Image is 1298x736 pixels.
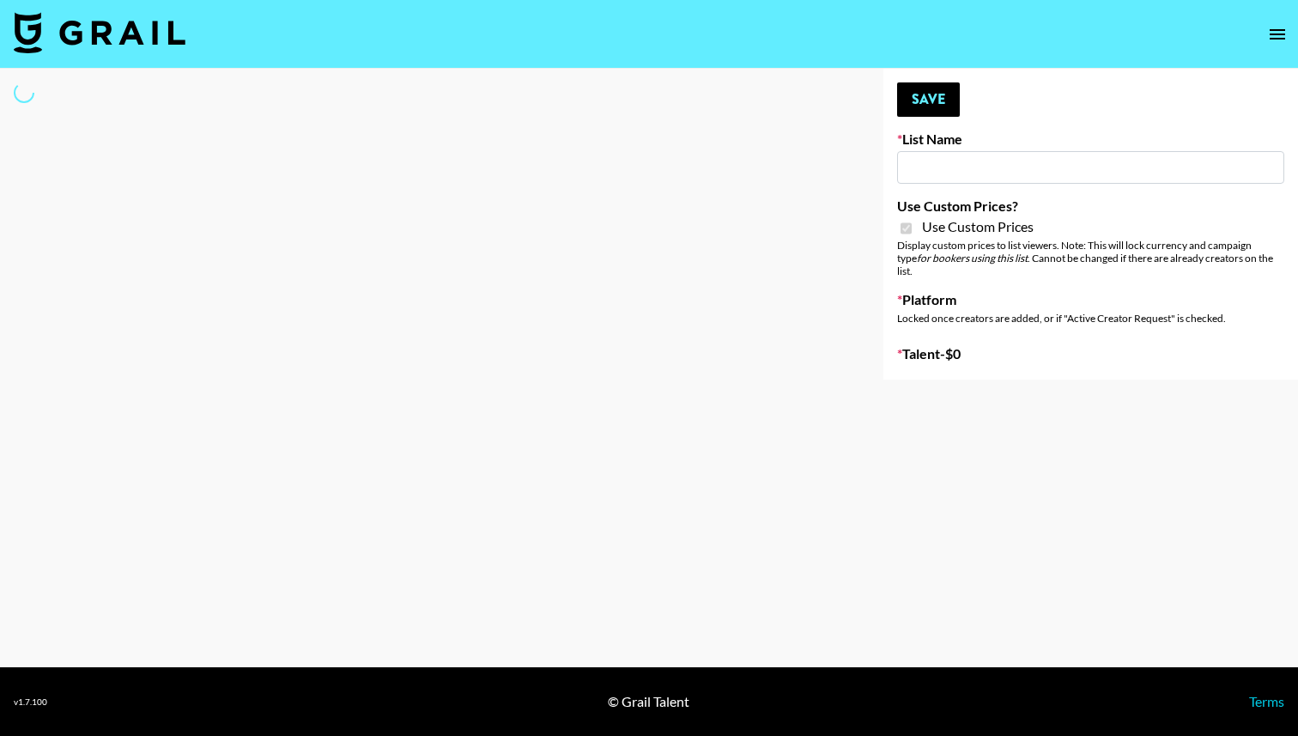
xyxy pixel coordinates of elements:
button: open drawer [1260,17,1295,52]
div: Locked once creators are added, or if "Active Creator Request" is checked. [897,312,1284,325]
em: for bookers using this list [917,252,1028,265]
img: Grail Talent [14,12,185,53]
label: Platform [897,291,1284,308]
span: Use Custom Prices [922,218,1034,235]
label: Use Custom Prices? [897,198,1284,215]
button: Save [897,82,960,117]
div: © Grail Talent [608,693,689,710]
div: Display custom prices to list viewers. Note: This will lock currency and campaign type . Cannot b... [897,239,1284,277]
label: List Name [897,131,1284,148]
a: Terms [1249,693,1284,709]
label: Talent - $ 0 [897,345,1284,362]
div: v 1.7.100 [14,696,47,708]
